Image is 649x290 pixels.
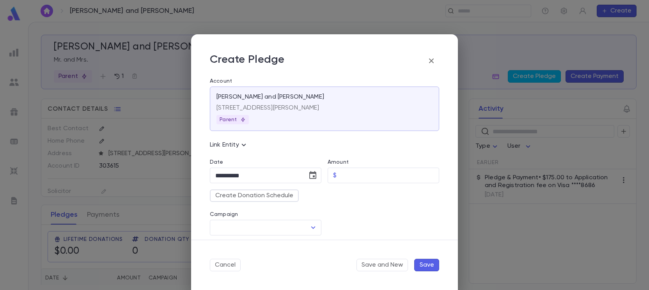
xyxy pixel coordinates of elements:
[216,115,249,124] div: Parent
[220,117,246,123] p: Parent
[210,189,299,202] button: Create Donation Schedule
[414,259,439,271] button: Save
[216,104,433,112] p: [STREET_ADDRESS][PERSON_NAME]
[210,259,241,271] button: Cancel
[210,53,285,69] p: Create Pledge
[305,168,321,183] button: Choose date, selected date is Aug 22, 2025
[308,222,319,233] button: Open
[210,140,248,150] p: Link Entity
[356,259,408,271] button: Save and New
[216,93,324,101] p: [PERSON_NAME] and [PERSON_NAME]
[333,172,337,179] p: $
[210,159,321,165] label: Date
[328,159,349,165] label: Amount
[210,211,238,217] label: Campaign
[210,78,439,84] label: Account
